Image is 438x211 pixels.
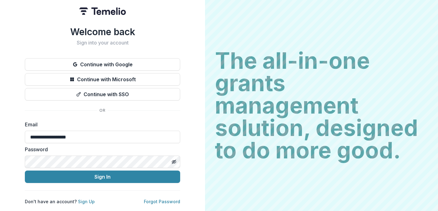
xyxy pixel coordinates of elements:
[25,73,180,86] button: Continue with Microsoft
[25,88,180,101] button: Continue with SSO
[169,157,179,167] button: Toggle password visibility
[25,198,95,205] p: Don't have an account?
[79,7,126,15] img: Temelio
[25,40,180,46] h2: Sign into your account
[78,199,95,204] a: Sign Up
[25,146,176,153] label: Password
[25,121,176,128] label: Email
[25,171,180,183] button: Sign In
[144,199,180,204] a: Forgot Password
[25,58,180,71] button: Continue with Google
[25,26,180,37] h1: Welcome back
